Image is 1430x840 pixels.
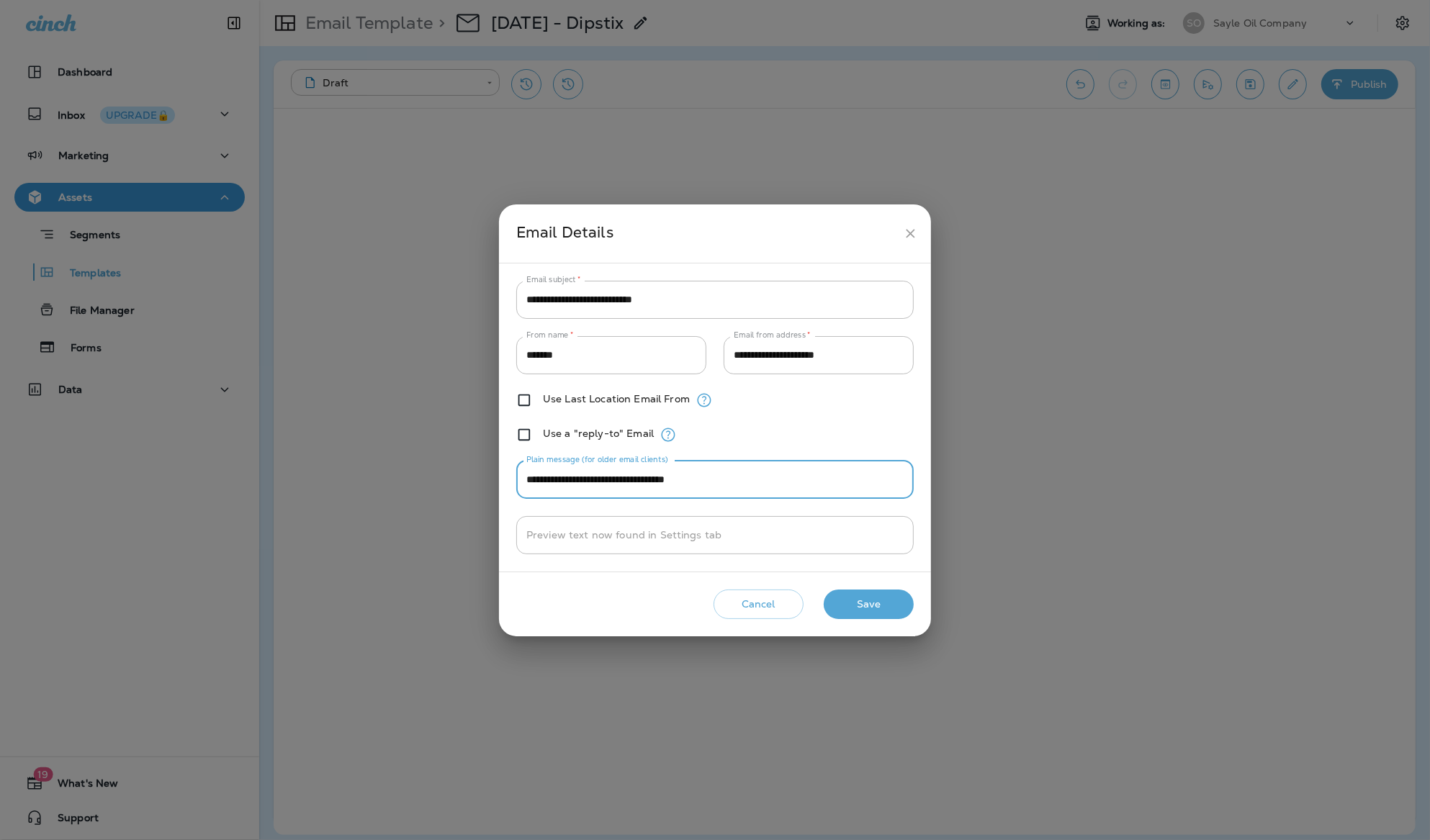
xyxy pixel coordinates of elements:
[734,330,811,340] label: Email from address
[897,220,924,247] button: close
[543,428,654,439] label: Use a "reply-to" Email
[543,393,690,405] label: Use Last Location Email From
[526,274,581,285] label: Email subject
[526,454,668,465] label: Plain message (for older email clients)
[824,590,914,619] button: Save
[516,220,897,247] div: Email Details
[714,590,804,619] button: Cancel
[526,330,574,340] label: From name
